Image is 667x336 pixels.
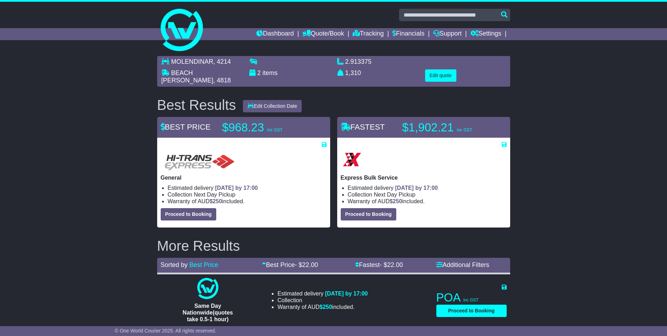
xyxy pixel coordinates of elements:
[355,261,403,268] a: Fastest- $22.00
[256,28,294,40] a: Dashboard
[341,148,363,171] img: Border Express: Express Bulk Service
[390,198,402,204] span: $
[168,191,327,198] li: Collection
[243,100,302,112] button: Edit Collection Date
[197,278,218,299] img: One World Courier: Same Day Nationwide(quotes take 0.5-1 hour)
[168,185,327,191] li: Estimated delivery
[374,192,415,198] span: Next Day Pickup
[277,304,368,310] li: Warranty of AUD included.
[436,291,507,305] p: POA
[463,298,479,303] span: inc GST
[154,97,240,113] div: Best Results
[115,328,216,334] span: © One World Courier 2025. All rights reserved.
[194,192,235,198] span: Next Day Pickup
[341,208,396,220] button: Proceed to Booking
[277,290,368,297] li: Estimated delivery
[457,127,472,132] span: inc GST
[353,28,384,40] a: Tracking
[257,69,261,76] span: 2
[325,291,368,297] span: [DATE] by 17:00
[425,69,456,82] button: Edit quote
[436,305,507,317] button: Proceed to Booking
[215,185,258,191] span: [DATE] by 17:00
[387,261,403,268] span: 22.00
[267,127,282,132] span: inc GST
[161,208,216,220] button: Proceed to Booking
[395,185,438,191] span: [DATE] by 17:00
[213,198,222,204] span: 250
[161,261,188,268] span: Sorted by
[161,174,327,181] p: General
[348,185,507,191] li: Estimated delivery
[345,58,372,65] span: 2.913375
[348,191,507,198] li: Collection
[213,58,231,65] span: , 4214
[302,28,344,40] a: Quote/Book
[323,304,332,310] span: 250
[348,198,507,205] li: Warranty of AUD included.
[161,148,237,171] img: HiTrans (Machship): General
[393,198,402,204] span: 250
[380,261,403,268] span: - $
[295,261,318,268] span: - $
[277,297,368,304] li: Collection
[222,120,310,135] p: $968.23
[341,123,385,131] span: FASTEST
[161,69,213,84] span: BEACH [PERSON_NAME]
[402,120,490,135] p: $1,902.21
[302,261,318,268] span: 22.00
[263,69,278,76] span: items
[182,303,233,322] span: Same Day Nationwide(quotes take 0.5-1 hour)
[168,198,327,205] li: Warranty of AUD included.
[171,58,213,65] span: MOLENDINAR
[433,28,462,40] a: Support
[320,304,332,310] span: $
[157,238,510,254] h2: More Results
[213,77,231,84] span: , 4818
[262,261,318,268] a: Best Price- $22.00
[436,261,489,268] a: Additional Filters
[345,69,361,76] span: 1,310
[161,123,211,131] span: BEST PRICE
[392,28,424,40] a: Financials
[341,174,507,181] p: Express Bulk Service
[190,261,218,268] a: Best Price
[210,198,222,204] span: $
[470,28,501,40] a: Settings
